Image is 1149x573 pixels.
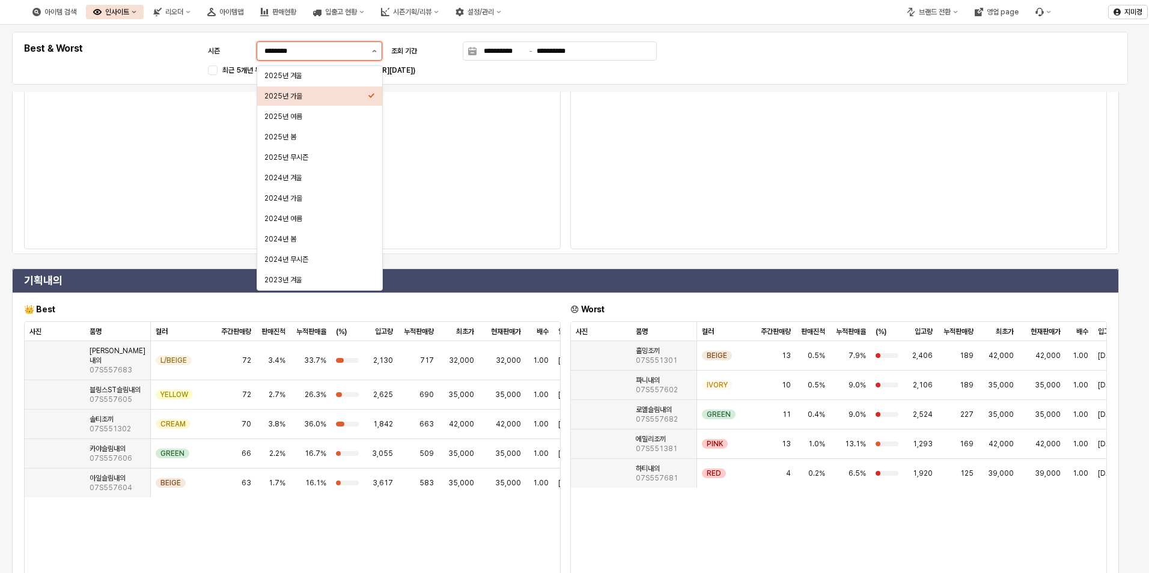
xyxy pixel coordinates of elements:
span: 6.5% [849,468,866,478]
div: 2024년 여름 [264,214,368,223]
span: 169 [960,439,974,449]
span: 누적판매량 [943,327,974,336]
span: 42,000 [449,419,474,429]
span: 조회 기간 [391,47,417,55]
span: 3,055 [372,449,393,458]
span: 3,617 [373,478,393,488]
span: 3.4% [268,356,285,365]
div: 인사이트 [105,8,129,16]
span: 35,000 [988,380,1014,390]
span: 509 [419,449,434,458]
span: 66 [242,449,251,458]
span: 사진 [29,327,41,336]
div: 입출고 현황 [306,5,371,19]
span: 35,000 [988,410,1014,419]
span: 07S551381 [636,444,677,453]
span: 33.7% [304,356,326,365]
span: 7.9% [849,351,866,360]
span: 39,000 [988,468,1014,478]
div: 입출고 현황 [325,8,357,16]
button: 제안 사항 표시 [367,42,382,60]
div: 영업 page [987,8,1019,16]
span: L/BEIGE [160,356,187,365]
div: 시즌기획/리뷰 [393,8,431,16]
span: 07S557606 [90,453,132,463]
div: 2025년 겨울 [264,71,368,80]
span: 누적판매율 [836,327,866,336]
span: 0.5% [808,351,825,360]
span: 3.8% [268,419,285,429]
div: 2024년 봄 [264,234,368,244]
span: 10 [782,380,791,390]
h6: 👑 Best [24,304,561,315]
span: 07S557604 [90,483,132,493]
span: 35,000 [1035,410,1061,419]
div: 2024년 가을 [264,193,368,203]
span: 72 [242,390,251,399]
span: 72 [242,356,251,365]
span: 1.00 [1073,380,1088,390]
span: 07S557602 [636,385,678,395]
span: 1,920 [913,468,933,478]
span: 32,000 [496,356,521,365]
span: 42,000 [496,419,521,429]
span: 누적판매율 [296,327,326,336]
span: 13 [782,351,791,360]
span: 07S557683 [90,365,132,375]
span: 주간판매량 [761,327,791,336]
span: 2,625 [373,390,393,399]
div: 설정/관리 [448,5,508,19]
span: 주간판매량 [221,327,251,336]
span: 2,524 [913,410,933,419]
span: 35,000 [448,449,474,458]
span: 35,000 [448,390,474,399]
span: 07S557681 [636,473,678,483]
span: 35,000 [495,390,521,399]
span: [DATE] [1098,410,1121,419]
span: 0.5% [808,380,825,390]
span: 입고량 [375,327,393,336]
span: 42,000 [1035,439,1061,449]
span: 63 [242,478,251,488]
span: 189 [960,351,974,360]
span: 39,000 [1035,468,1061,478]
span: 70 [242,419,251,429]
div: 설정/관리 [468,8,494,16]
span: 2,130 [373,356,393,365]
span: 35,000 [495,478,521,488]
div: 2024년 겨울 [264,173,368,183]
span: 입고량 [915,327,933,336]
span: 홀밍조끼 [636,346,660,356]
span: 2,106 [913,380,933,390]
div: 리오더 [146,5,198,19]
span: 9.0% [849,410,866,419]
div: 2024년 무시즌 [264,255,368,264]
h5: Best & Worst [24,43,198,55]
span: 35,000 [448,478,474,488]
div: 브랜드 전환 [919,8,951,16]
span: 35,000 [1035,380,1061,390]
span: 4 [786,468,791,478]
span: 42,000 [989,351,1014,360]
div: 브랜드 전환 [900,5,965,19]
span: 배수 [537,327,549,336]
span: 누적판매량 [404,327,434,336]
span: 0.2% [808,468,825,478]
span: 13 [782,439,791,449]
span: 판매진척 [801,327,825,336]
span: 하티내의 [636,464,660,473]
span: 1,842 [373,419,393,429]
span: 판매진척 [261,327,285,336]
span: 125 [960,468,974,478]
div: 2025년 봄 [264,132,368,142]
span: 13.1% [845,439,866,449]
div: 시즌기획/리뷰 [374,5,446,19]
span: 1.00 [1073,439,1088,449]
span: 시즌 [208,47,220,55]
span: 최근 5개년 무시즌 모아보기([DATE][PHONE_NUMBER][DATE]) [222,66,415,74]
span: 663 [419,419,434,429]
span: 블링스ST슬림내의 [90,385,141,395]
span: 16.1% [305,478,326,488]
div: 아이템 검색 [25,5,84,19]
span: 690 [419,390,434,399]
